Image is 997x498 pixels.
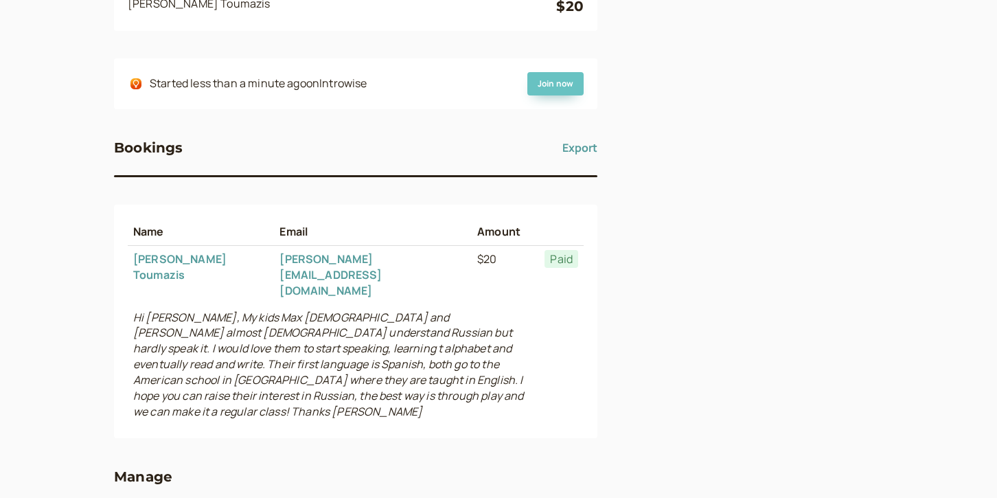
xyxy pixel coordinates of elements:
th: Amount [472,218,539,245]
span: Introwise [319,76,367,91]
h3: Manage [114,466,172,488]
th: Name [128,218,274,245]
img: integrations-introwise-icon.png [130,78,141,89]
th: Email [274,218,472,245]
div: Started less than a minute ago on [150,75,367,93]
a: [PERSON_NAME][EMAIL_ADDRESS][DOMAIN_NAME] [279,251,381,298]
i: Hi [PERSON_NAME], My kids Max [DEMOGRAPHIC_DATA] and [PERSON_NAME] almost [DEMOGRAPHIC_DATA] unde... [133,310,523,419]
a: Join now [527,72,584,95]
h3: Bookings [114,137,183,159]
a: [PERSON_NAME] Toumazis [133,251,227,282]
iframe: Chat Widget [928,432,997,498]
button: Export [562,137,597,159]
td: $20 [472,246,539,304]
span: Paid [545,250,578,268]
